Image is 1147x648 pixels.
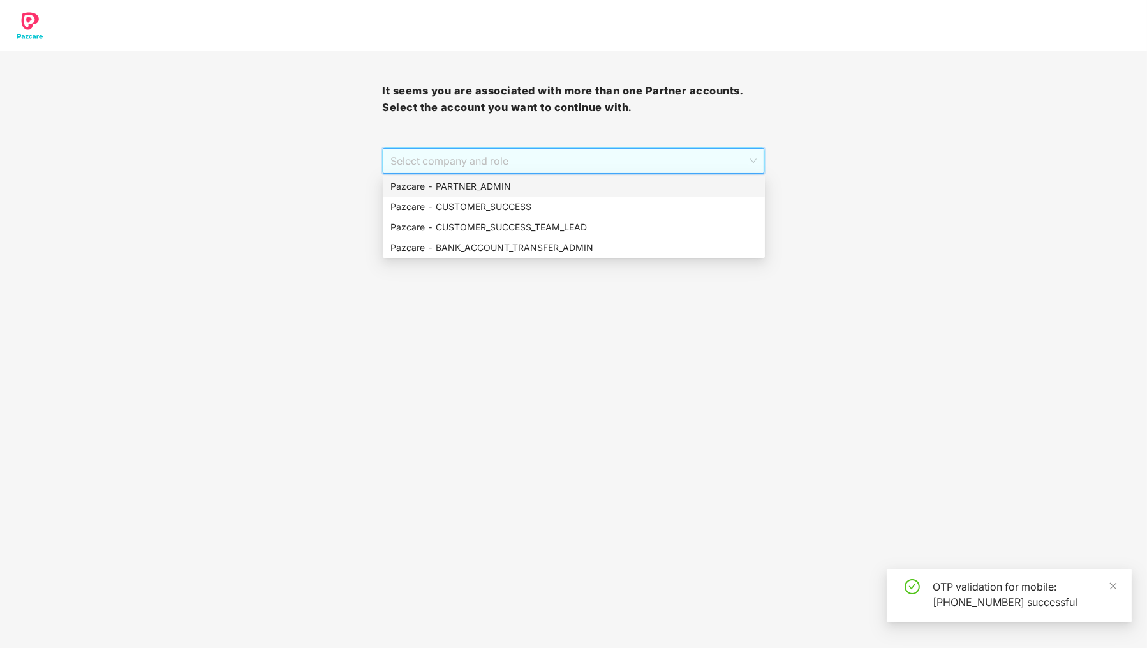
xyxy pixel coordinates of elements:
div: Pazcare - PARTNER_ADMIN [383,176,765,197]
div: Pazcare - BANK_ACCOUNT_TRANSFER_ADMIN [383,237,765,258]
div: Pazcare - CUSTOMER_SUCCESS [390,200,757,214]
span: Select company and role [390,149,756,173]
span: check-circle [905,579,920,594]
div: Pazcare - PARTNER_ADMIN [390,179,757,193]
div: Pazcare - CUSTOMER_SUCCESS_TEAM_LEAD [390,220,757,234]
h3: It seems you are associated with more than one Partner accounts. Select the account you want to c... [382,83,764,116]
div: Pazcare - CUSTOMER_SUCCESS [383,197,765,217]
span: close [1109,582,1118,591]
div: OTP validation for mobile: [PHONE_NUMBER] successful [933,579,1116,610]
div: Pazcare - BANK_ACCOUNT_TRANSFER_ADMIN [390,241,757,255]
div: Pazcare - CUSTOMER_SUCCESS_TEAM_LEAD [383,217,765,237]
